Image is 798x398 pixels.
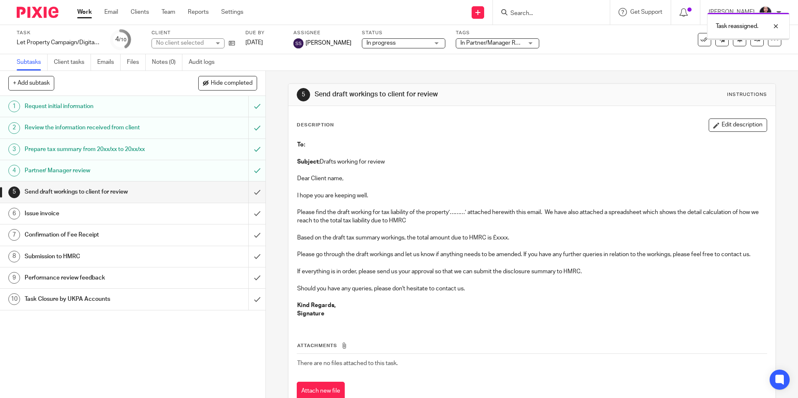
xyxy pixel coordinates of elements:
[709,118,767,132] button: Edit description
[25,229,168,241] h1: Confirmation of Fee Receipt
[306,39,351,47] span: [PERSON_NAME]
[297,311,324,317] strong: Signature
[25,164,168,177] h1: Partner/ Manager review
[362,30,445,36] label: Status
[152,30,235,36] label: Client
[460,40,530,46] span: In Partner/Manager Review
[189,54,221,71] a: Audit logs
[297,267,766,276] p: If everything is in order, please send us your approval so that we can submit the disclosure summ...
[293,30,351,36] label: Assignee
[131,8,149,16] a: Clients
[152,54,182,71] a: Notes (0)
[716,22,758,30] p: Task reassigned.
[17,38,100,47] div: Let Property Campaign/Digital Tax Disclosure
[366,40,396,46] span: In progress
[115,35,126,44] div: 4
[245,30,283,36] label: Due by
[25,121,168,134] h1: Review the information received from client
[8,272,20,284] div: 9
[25,186,168,198] h1: Send draft workings to client for review
[297,122,334,128] p: Description
[297,88,310,101] div: 5
[198,76,257,90] button: Hide completed
[297,302,336,308] strong: Kind Regards,
[156,39,210,47] div: No client selected
[8,251,20,262] div: 8
[297,142,305,148] strong: To:
[727,91,767,98] div: Instructions
[759,6,772,19] img: MicrosoftTeams-image.jfif
[17,30,100,36] label: Task
[221,8,243,16] a: Settings
[25,293,168,305] h1: Task Closure by UKPA Accounts
[8,165,20,176] div: 4
[8,144,20,155] div: 3
[297,174,766,183] p: Dear Client name,
[8,186,20,198] div: 5
[25,250,168,263] h1: Submission to HMRC
[17,54,48,71] a: Subtasks
[8,229,20,241] div: 7
[245,40,263,45] span: [DATE]
[297,343,337,348] span: Attachments
[54,54,91,71] a: Client tasks
[127,54,146,71] a: Files
[297,158,766,166] p: Drafts working for review
[97,54,121,71] a: Emails
[297,250,766,259] p: Please go through the draft workings and let us know if anything needs to be amended. If you have...
[293,38,303,48] img: svg%3E
[315,90,550,99] h1: Send draft workings to client for review
[297,208,766,225] p: Please find the draft working for tax liability of the property’………’ attached herewith this email...
[119,38,126,42] small: /10
[8,101,20,112] div: 1
[211,80,253,87] span: Hide completed
[162,8,175,16] a: Team
[8,293,20,305] div: 10
[8,76,54,90] button: + Add subtask
[297,159,320,165] strong: Subject:
[77,8,92,16] a: Work
[297,234,766,242] p: Based on the draft tax summary workings, the total amount due to HMRC is £xxxx.
[25,143,168,156] h1: Prepare tax summary from 20xx/xx to 20xx/xx
[297,360,398,366] span: There are no files attached to this task.
[25,100,168,113] h1: Request initial information
[25,272,168,284] h1: Performance review feedback
[104,8,118,16] a: Email
[188,8,209,16] a: Reports
[8,122,20,134] div: 2
[17,7,58,18] img: Pixie
[297,191,766,200] p: I hope you are keeping well.
[25,207,168,220] h1: Issue invoice
[297,285,766,293] p: Should you have any queries, please don't hesitate to contact us.
[8,208,20,219] div: 6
